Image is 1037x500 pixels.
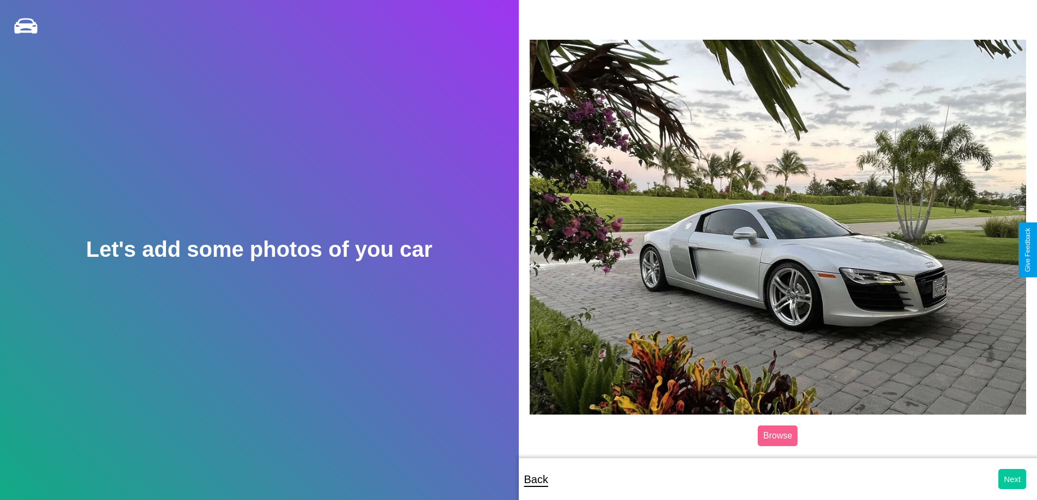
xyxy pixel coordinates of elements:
[530,40,1027,414] img: posted
[1024,228,1032,272] div: Give Feedback
[998,469,1026,489] button: Next
[524,470,548,489] p: Back
[86,237,432,262] h2: Let's add some photos of you car
[758,425,797,446] label: Browse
